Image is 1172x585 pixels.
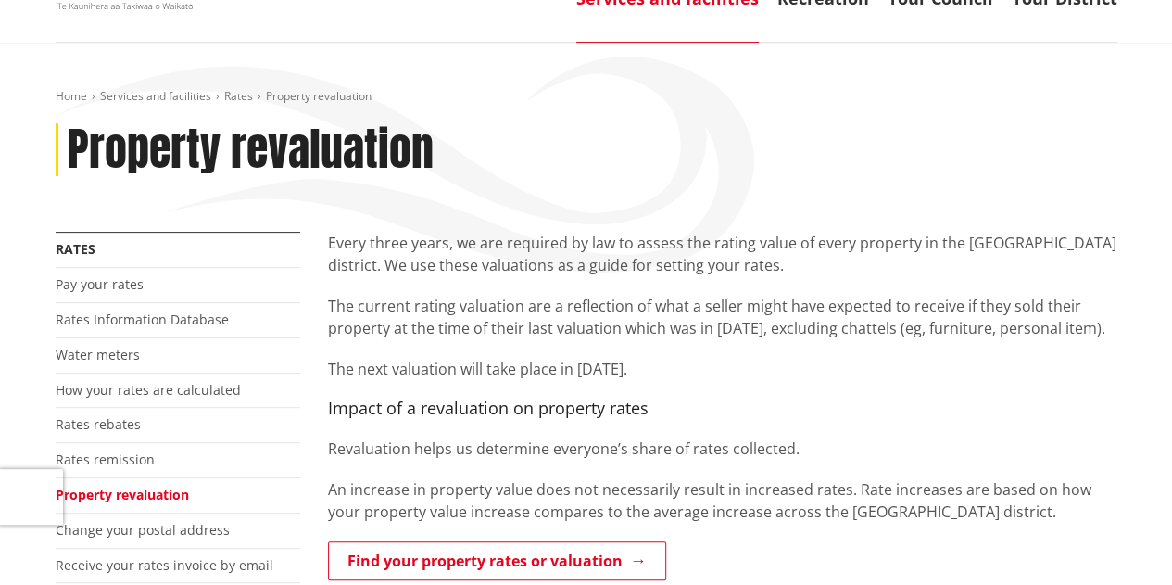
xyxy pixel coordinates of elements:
a: Rates [56,240,95,258]
a: Find your property rates or valuation [328,541,666,580]
a: Rates Information Database [56,311,229,328]
h1: Property revaluation [68,123,434,177]
a: Services and facilities [100,88,211,104]
a: Rates [224,88,253,104]
a: Pay your rates [56,275,144,293]
a: Change your postal address [56,521,230,539]
p: The current rating valuation are a reflection of what a seller might have expected to receive if ... [328,295,1117,339]
a: Water meters [56,346,140,363]
p: Revaluation helps us determine everyone’s share of rates collected. [328,438,1117,460]
iframe: Messenger Launcher [1087,507,1153,574]
a: Rates remission [56,451,155,468]
p: The next valuation will take place in [DATE]. [328,358,1117,380]
a: Property revaluation [56,486,189,503]
a: Receive your rates invoice by email [56,556,273,574]
nav: breadcrumb [56,89,1117,105]
p: Every three years, we are required by law to assess the rating value of every property in the [GE... [328,232,1117,276]
p: An increase in property value does not necessarily result in increased rates. Rate increases are ... [328,478,1117,523]
a: Rates rebates [56,415,141,433]
span: Property revaluation [266,88,372,104]
a: Home [56,88,87,104]
h4: Impact of a revaluation on property rates [328,399,1117,419]
a: How your rates are calculated [56,381,241,399]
